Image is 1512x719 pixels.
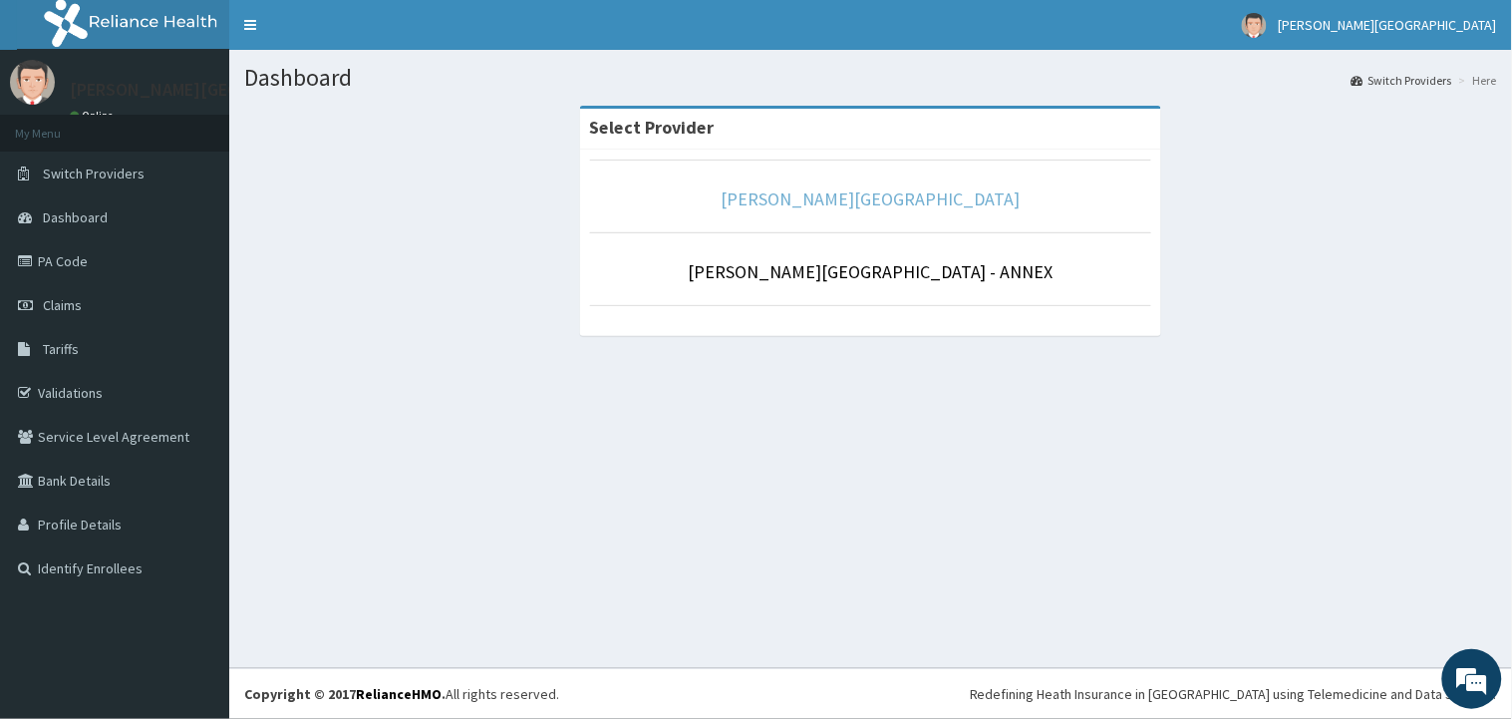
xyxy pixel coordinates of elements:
a: [PERSON_NAME][GEOGRAPHIC_DATA] - ANNEX [688,260,1054,283]
h1: Dashboard [244,65,1497,91]
p: [PERSON_NAME][GEOGRAPHIC_DATA] [70,81,365,99]
a: [PERSON_NAME][GEOGRAPHIC_DATA] [722,187,1021,210]
strong: Copyright © 2017 . [244,685,446,703]
span: [PERSON_NAME][GEOGRAPHIC_DATA] [1279,16,1497,34]
span: Tariffs [43,340,79,358]
span: Claims [43,296,82,314]
div: Redefining Heath Insurance in [GEOGRAPHIC_DATA] using Telemedicine and Data Science! [970,684,1497,704]
img: User Image [10,60,55,105]
a: Switch Providers [1352,72,1452,89]
a: RelianceHMO [356,685,442,703]
strong: Select Provider [590,116,715,139]
a: Online [70,109,118,123]
img: User Image [1242,13,1267,38]
span: Dashboard [43,208,108,226]
span: Switch Providers [43,165,145,182]
footer: All rights reserved. [229,668,1512,719]
li: Here [1454,72,1497,89]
